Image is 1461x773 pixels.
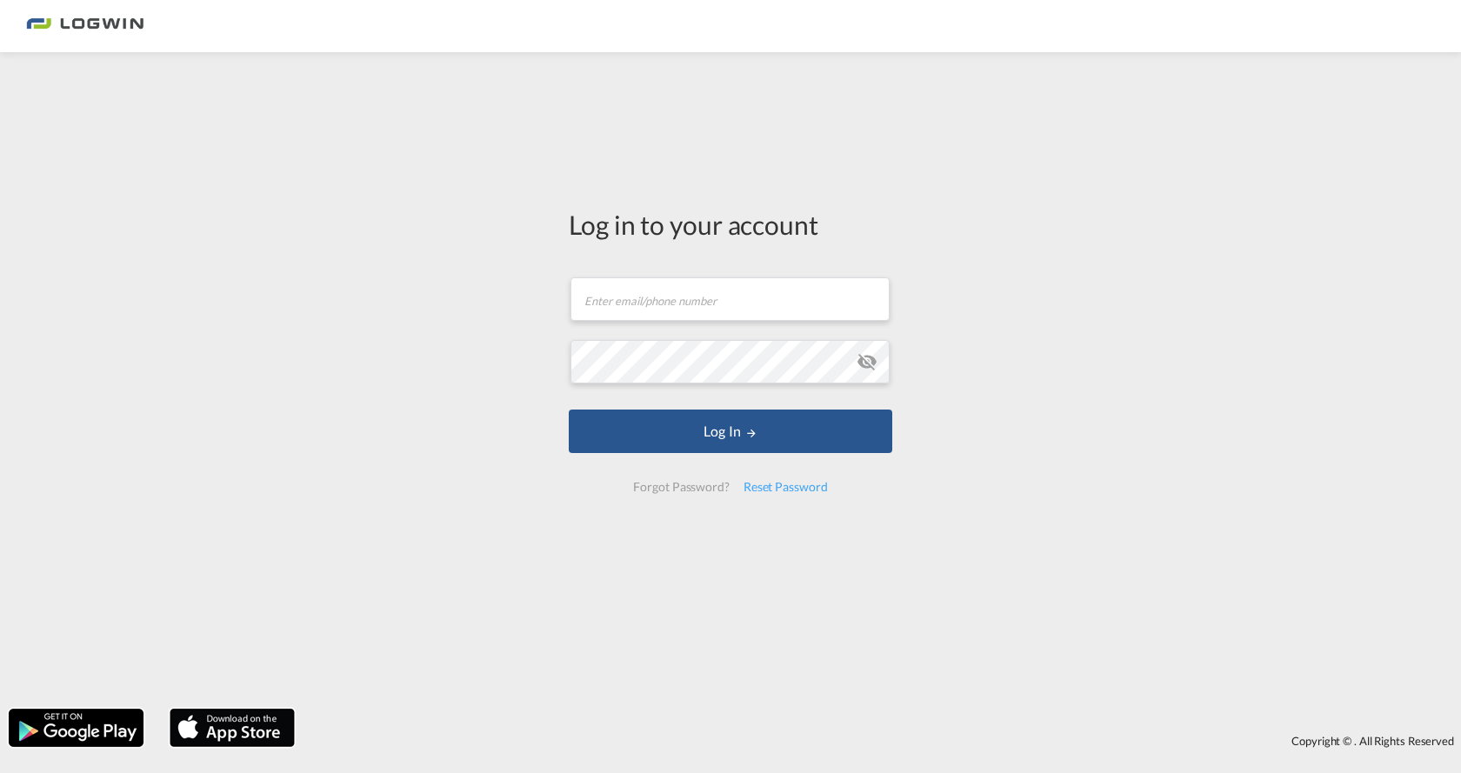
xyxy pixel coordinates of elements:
[304,726,1461,756] div: Copyright © . All Rights Reserved
[570,277,890,321] input: Enter email/phone number
[168,707,297,749] img: apple.png
[569,206,892,243] div: Log in to your account
[857,351,877,372] md-icon: icon-eye-off
[7,707,145,749] img: google.png
[569,410,892,453] button: LOGIN
[737,471,835,503] div: Reset Password
[626,471,736,503] div: Forgot Password?
[26,7,143,46] img: 2761ae10d95411efa20a1f5e0282d2d7.png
